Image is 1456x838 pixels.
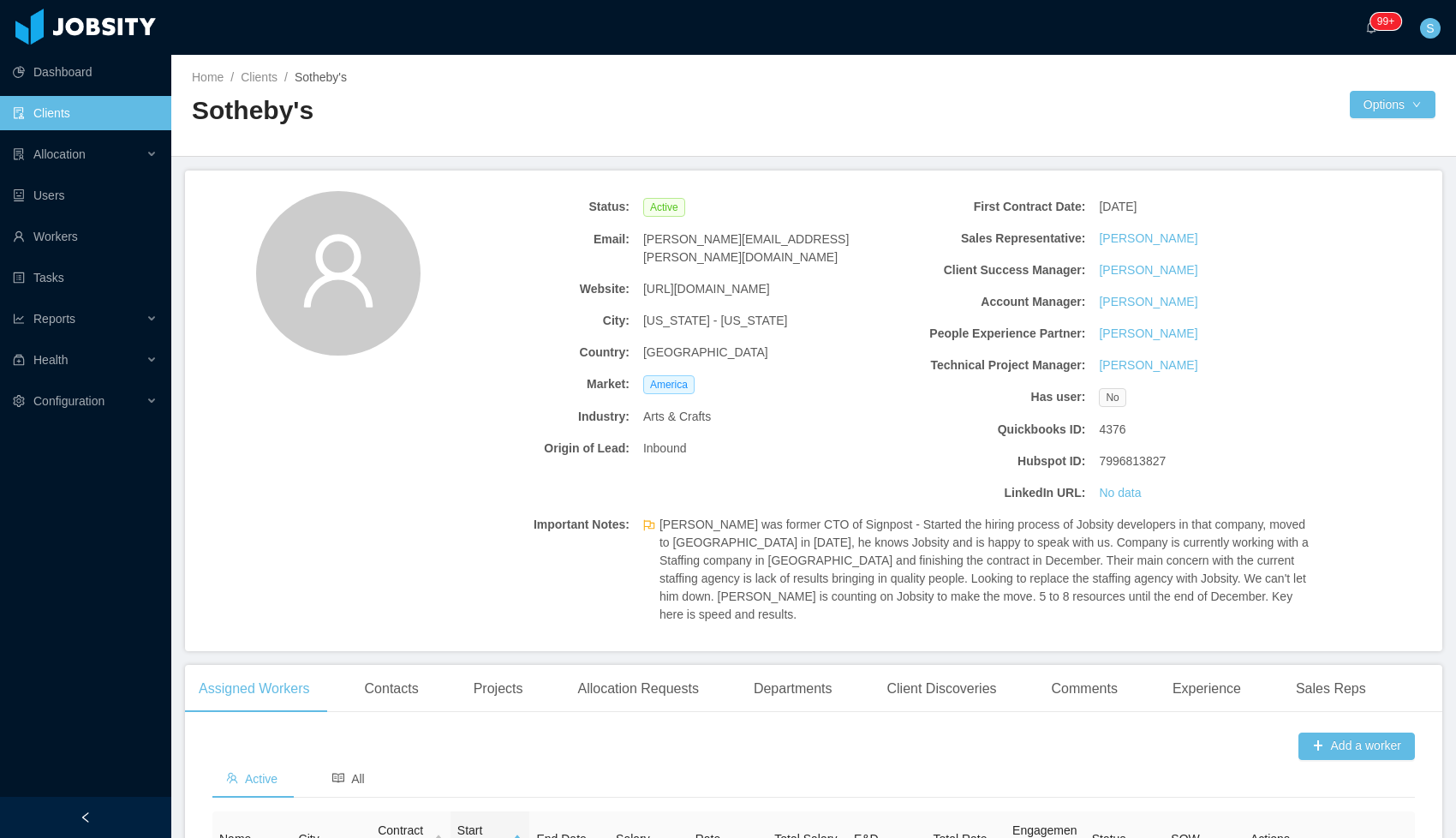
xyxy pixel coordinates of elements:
[871,293,1085,311] b: Account Manager:
[33,394,104,408] span: Configuration
[1282,665,1380,713] div: Sales Reps
[332,772,344,784] i: icon: read
[659,516,1314,624] span: [PERSON_NAME] was former CTO of Signpost - Started the hiring process of Jobsity developers in th...
[433,833,443,838] i: icon: caret-up
[1099,293,1197,311] a: [PERSON_NAME]
[415,344,630,362] b: Country:
[226,772,277,786] span: Active
[871,261,1085,279] b: Client Success Manager:
[1099,230,1197,248] a: [PERSON_NAME]
[1370,13,1401,30] sup: 1562
[460,665,537,713] div: Projects
[1099,325,1197,343] a: [PERSON_NAME]
[230,70,234,84] span: /
[871,198,1085,216] b: First Contract Date:
[332,772,365,786] span: All
[33,312,75,326] span: Reports
[415,440,630,458] b: Origin of Lead:
[185,665,324,713] div: Assigned Workers
[643,440,687,458] span: Inbound
[740,665,846,713] div: Departments
[13,219,158,254] a: icon: userWorkers
[643,344,768,362] span: [GEOGRAPHIC_DATA]
[415,312,630,330] b: City:
[13,260,158,295] a: icon: profileTasks
[1099,356,1197,374] a: [PERSON_NAME]
[415,230,630,248] b: Email:
[1426,18,1434,39] span: S
[564,665,712,713] div: Allocation Requests
[351,665,433,713] div: Contacts
[1092,191,1320,223] div: [DATE]
[415,375,630,393] b: Market:
[871,421,1085,439] b: Quickbooks ID:
[643,312,788,330] span: [US_STATE] - [US_STATE]
[643,408,711,426] span: Arts & Crafts
[871,388,1085,406] b: Has user:
[871,484,1085,502] b: LinkedIn URL:
[1099,388,1125,407] span: No
[33,353,68,367] span: Health
[871,452,1085,470] b: Hubspot ID:
[1298,733,1415,760] button: icon: plusAdd a worker
[643,375,695,394] span: America
[192,93,814,129] h2: Sotheby's
[1099,261,1197,279] a: [PERSON_NAME]
[643,519,655,627] span: flag
[13,354,25,366] i: icon: medicine-box
[226,772,238,784] i: icon: team
[1099,484,1141,502] a: No data
[643,198,685,217] span: Active
[13,148,25,160] i: icon: solution
[13,96,158,130] a: icon: auditClients
[415,198,630,216] b: Status:
[871,325,1085,343] b: People Experience Partner:
[13,178,158,212] a: icon: robotUsers
[241,70,277,84] a: Clients
[1350,91,1435,118] button: Optionsicon: down
[643,280,770,298] span: [URL][DOMAIN_NAME]
[415,280,630,298] b: Website:
[1159,665,1255,713] div: Experience
[192,70,224,84] a: Home
[1099,452,1166,470] span: 7996813827
[13,55,158,89] a: icon: pie-chartDashboard
[33,147,86,161] span: Allocation
[297,230,379,312] i: icon: user
[295,70,347,84] span: Sotheby's
[415,516,630,534] b: Important Notes:
[871,230,1085,248] b: Sales Representative:
[13,313,25,325] i: icon: line-chart
[513,833,522,838] i: icon: caret-up
[1038,665,1131,713] div: Comments
[13,395,25,407] i: icon: setting
[873,665,1010,713] div: Client Discoveries
[643,230,857,266] span: [PERSON_NAME][EMAIL_ADDRESS][PERSON_NAME][DOMAIN_NAME]
[284,70,288,84] span: /
[871,356,1085,374] b: Technical Project Manager:
[1099,421,1125,439] span: 4376
[1365,21,1377,33] i: icon: bell
[415,408,630,426] b: Industry:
